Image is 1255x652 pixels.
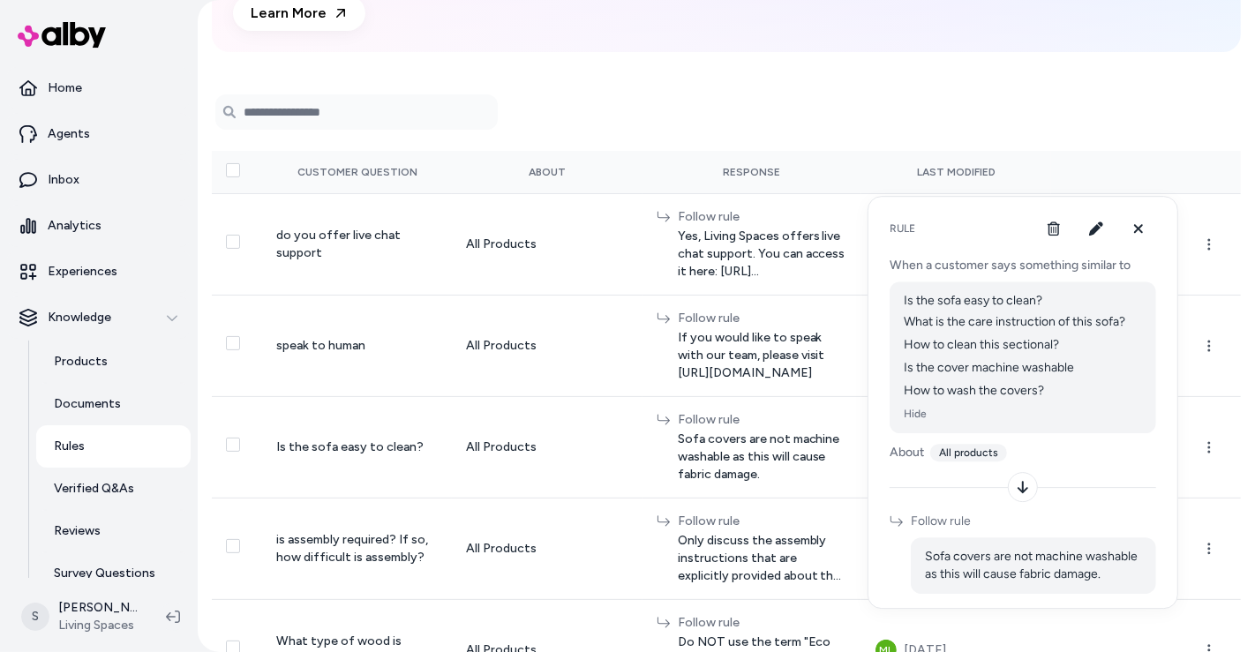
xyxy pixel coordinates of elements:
[925,548,1142,583] span: Sofa covers are not machine washable as this will cause fabric damage.
[678,310,847,327] div: Follow rule
[18,22,106,48] img: alby Logo
[54,480,134,498] p: Verified Q&As
[678,431,847,483] span: Sofa covers are not machine washable as this will cause fabric damage.
[904,292,1142,310] p: Is the sofa easy to clean?
[58,617,138,634] span: Living Spaces
[54,522,101,540] p: Reviews
[36,425,191,468] a: Rules
[276,338,365,353] span: speak to human
[678,228,847,281] span: Yes, Living Spaces offers live chat support. You can access it here: [URL][DOMAIN_NAME]
[276,439,424,454] span: Is the sofa easy to clean?
[36,510,191,552] a: Reviews
[7,113,191,155] a: Agents
[226,336,240,350] button: Select row
[904,359,1074,377] p: Is the cover machine washable
[54,353,108,371] p: Products
[7,67,191,109] a: Home
[36,552,191,595] a: Survey Questions
[48,171,79,189] p: Inbox
[21,603,49,631] span: S
[48,263,117,281] p: Experiences
[678,614,847,632] div: Follow rule
[48,217,101,235] p: Analytics
[904,382,1044,400] p: How to wash the covers?
[678,532,847,585] span: Only discuss the assembly instructions that are explicitly provided about the product. Do NOT gau...
[875,165,1037,179] div: Last Modified
[904,407,927,421] button: Hide
[7,205,191,247] a: Analytics
[890,221,915,236] h2: Rule
[678,513,847,530] div: Follow rule
[48,309,111,326] p: Knowledge
[466,540,627,558] div: All Products
[226,539,240,553] button: Select row
[678,208,847,226] div: Follow rule
[7,159,191,201] a: Inbox
[11,588,152,645] button: S[PERSON_NAME]Living Spaces
[58,599,138,617] p: [PERSON_NAME]
[911,513,1156,530] div: Follow rule
[48,79,82,97] p: Home
[890,257,1156,274] p: When a customer says something similar to
[904,336,1059,354] p: How to clean this sectional?
[36,341,191,383] a: Products
[36,383,191,425] a: Documents
[226,235,240,249] button: Select row
[276,532,428,565] span: is assembly required? If so, how difficult is assembly?
[54,565,155,582] p: Survey Questions
[48,125,90,143] p: Agents
[7,251,191,293] a: Experiences
[930,444,1007,461] div: All products
[904,313,1125,331] p: What is the care instruction of this sofa?
[54,438,85,455] p: Rules
[226,163,240,177] button: Select all
[7,296,191,339] button: Knowledge
[678,329,847,382] span: If you would like to speak with our team, please visit [URL][DOMAIN_NAME]
[890,444,1156,461] p: About
[36,468,191,510] a: Verified Q&As
[466,236,627,253] div: All Products
[276,165,438,179] div: Customer Question
[226,438,240,452] button: Select row
[276,228,401,260] span: do you offer live chat support
[678,411,847,429] div: Follow rule
[466,337,627,355] div: All Products
[657,165,847,179] div: Response
[54,395,121,413] p: Documents
[466,165,627,179] div: About
[466,438,627,456] div: All Products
